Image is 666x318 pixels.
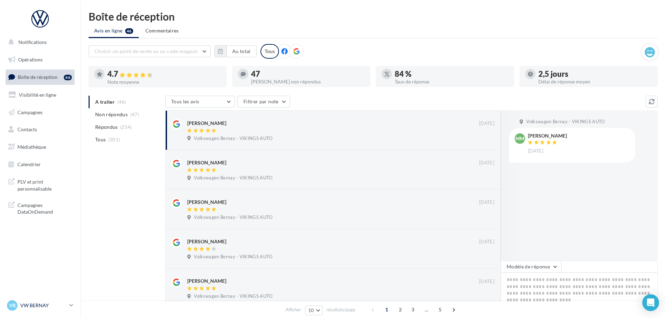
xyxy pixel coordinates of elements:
span: Afficher [286,306,301,313]
span: résultats/page [326,306,355,313]
span: Contacts [17,126,37,132]
span: Campagnes [17,109,43,115]
span: Calendrier [17,161,41,167]
div: Tous [260,44,279,59]
span: ... [421,304,432,315]
span: [DATE] [479,160,494,166]
div: [PERSON_NAME] non répondus [251,79,365,84]
span: Notifications [18,39,47,45]
span: [DATE] [528,148,543,154]
div: Délai de réponse moyen [538,79,652,84]
a: Médiathèque [4,140,76,154]
div: Taux de réponse [395,79,508,84]
span: (301) [108,137,120,142]
span: Répondus [95,124,118,131]
span: [DATE] [479,239,494,245]
span: Choisir un point de vente ou un code magasin [94,48,198,54]
div: 46 [64,75,72,80]
span: Volkswagen Bernay - VIKINGS AUTO [526,119,605,125]
span: 3 [407,304,418,315]
a: Campagnes [4,105,76,120]
div: Open Intercom Messenger [642,294,659,311]
span: Opérations [18,57,43,62]
div: 84 % [395,70,508,78]
span: Volkswagen Bernay - VIKINGS AUTO [194,214,272,221]
a: Visibilité en ligne [4,88,76,102]
div: 2,5 jours [538,70,652,78]
span: 5 [434,304,446,315]
button: Au total [214,45,257,57]
span: 10 [308,308,314,313]
span: 1 [381,304,392,315]
span: (47) [130,112,139,117]
span: Visibilité en ligne [19,92,56,98]
a: Opérations [4,52,76,67]
a: VB VW BERNAY [6,299,75,312]
span: Non répondus [95,111,128,118]
div: [PERSON_NAME] [187,120,226,127]
span: Tous les avis [171,98,199,104]
button: Choisir un point de vente ou un code magasin [89,45,211,57]
span: [DATE] [479,120,494,127]
button: 10 [305,305,323,315]
div: 47 [251,70,365,78]
span: Boîte de réception [18,74,58,80]
span: Commentaires [145,27,179,34]
span: VB [9,302,16,309]
span: Volkswagen Bernay - VIKINGS AUTO [194,293,272,299]
button: Notifications [4,35,73,50]
span: PLV et print personnalisable [17,177,72,192]
div: Note moyenne [107,80,221,84]
span: [DATE] [479,199,494,206]
a: PLV et print personnalisable [4,174,76,195]
span: MM [515,135,524,142]
div: [PERSON_NAME] [187,278,226,284]
div: [PERSON_NAME] [187,199,226,206]
button: Au total [226,45,257,57]
div: [PERSON_NAME] [528,133,567,138]
a: Contacts [4,122,76,137]
span: [DATE] [479,279,494,285]
span: (254) [120,124,132,130]
div: [PERSON_NAME] [187,238,226,245]
div: [PERSON_NAME] [187,159,226,166]
a: Boîte de réception46 [4,69,76,84]
span: 2 [395,304,406,315]
button: Filtrer par note [237,96,290,108]
a: Calendrier [4,157,76,172]
div: Boîte de réception [89,11,658,22]
button: Tous les avis [165,96,235,108]
span: Volkswagen Bernay - VIKINGS AUTO [194,135,272,142]
span: Volkswagen Bernay - VIKINGS AUTO [194,175,272,181]
span: Volkswagen Bernay - VIKINGS AUTO [194,254,272,260]
span: Tous [95,136,106,143]
button: Modèle de réponse [501,261,561,273]
span: Campagnes DataOnDemand [17,200,72,215]
div: 4.7 [107,70,221,78]
p: VW BERNAY [20,302,67,309]
a: Campagnes DataOnDemand [4,198,76,218]
span: Médiathèque [17,144,46,150]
